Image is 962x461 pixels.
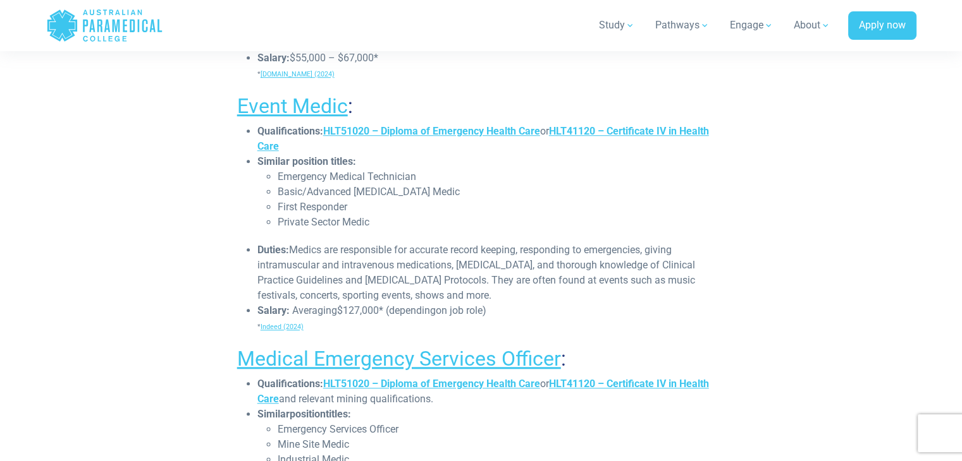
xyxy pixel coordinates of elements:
[278,186,460,198] span: Basic/Advanced [MEDICAL_DATA] Medic
[261,320,304,332] a: Indeed (2024)
[323,125,540,137] a: HLT51020 – Diploma of Emergency Health Care
[848,11,916,40] a: Apply now
[278,171,416,183] span: Emergency Medical Technician
[436,304,486,316] span: on job role)
[323,378,540,390] a: HLT51020 – Diploma of Emergency Health Care
[261,70,335,78] span: [DOMAIN_NAME] (2024)
[278,438,349,450] span: Mine Site Medic
[290,408,326,420] span: position
[257,125,540,137] b: Qualifications:
[591,8,643,43] a: Study
[648,8,717,43] a: Pathways
[278,423,398,435] span: Emergency Services Officer
[257,125,709,152] a: HLT41120 – Certificate IV in Health Care
[257,244,289,256] b: Duties:
[786,8,838,43] a: About
[722,8,781,43] a: Engage
[261,323,304,331] span: Indeed (2024)
[237,347,566,371] span: :
[237,94,348,118] a: Event Medic
[292,304,337,316] span: Averaging
[257,51,725,81] li: $55,000 – $67,000*
[237,94,353,118] span: :
[257,408,351,420] b: Similar titles:
[261,67,335,79] a: [DOMAIN_NAME] (2024)
[257,378,709,405] a: HLT41120 – Certificate IV in Health Care
[257,155,356,167] b: Similar position titles:
[237,347,561,371] a: Medical Emergency Services Officer
[257,125,709,152] span: or
[257,52,290,64] b: Salary:
[278,216,369,228] span: Private Sector Medic
[257,303,725,333] li: $127,000* (depending
[257,378,540,390] b: Qualifications:
[257,304,290,316] b: Salary:
[257,378,709,405] span: or and relevant mining qualifications.
[46,5,163,46] a: Australian Paramedical College
[257,244,695,301] span: Medics are responsible for accurate record keeping, responding to emergencies, giving intramuscul...
[278,201,347,213] span: First Responder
